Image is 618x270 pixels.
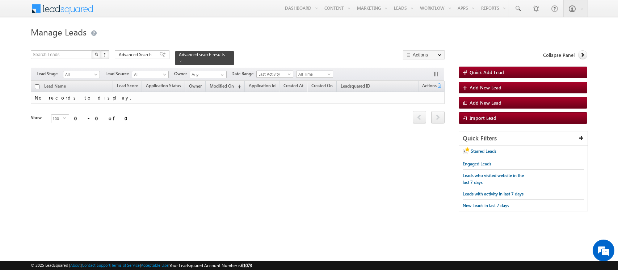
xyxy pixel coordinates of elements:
[82,263,110,267] a: Contact Support
[35,84,39,89] input: Check all records
[231,71,256,77] span: Date Range
[179,52,225,57] span: Advanced search results
[431,111,445,123] span: next
[174,71,190,77] span: Owner
[74,114,132,122] div: 0 - 0 of 0
[471,148,496,154] span: Starred Leads
[63,71,98,78] span: All
[189,83,202,89] span: Owner
[463,173,524,185] span: Leads who visited website in the last 7 days
[463,161,491,166] span: Engaged Leads
[142,82,185,91] a: Application Status
[280,82,307,91] a: Created At
[117,83,138,88] span: Lead Score
[206,82,244,91] a: Modified On (sorted descending)
[104,51,107,58] span: ?
[112,263,140,267] a: Terms of Service
[308,82,336,91] a: Created On
[296,71,333,78] a: All Time
[419,82,437,91] span: Actions
[70,263,81,267] a: About
[63,71,100,78] a: All
[256,71,293,78] a: Last Activity
[470,100,501,106] span: Add New Lead
[132,71,169,78] a: All
[297,71,331,77] span: All Time
[249,83,276,88] span: Application id
[337,82,374,92] a: Leadsquared ID
[132,71,167,78] span: All
[146,83,181,88] span: Application Status
[283,83,303,88] span: Created At
[169,263,252,268] span: Your Leadsquared Account Number is
[31,114,45,121] div: Show
[31,262,252,269] span: © 2025 LeadSquared | | | | |
[190,71,227,78] input: Type to Search
[241,263,252,268] span: 61073
[119,51,154,58] span: Advanced Search
[257,71,291,77] span: Last Activity
[41,82,70,92] a: Lead Name
[63,117,69,120] span: select
[403,50,445,59] button: Actions
[470,84,501,90] span: Add New Lead
[141,263,168,267] a: Acceptable Use
[463,191,524,197] span: Leads with activity in last 7 days
[543,52,575,58] span: Collapse Panel
[113,82,142,91] a: Lead Score
[31,92,444,104] td: No records to display.
[431,112,445,123] a: next
[210,83,234,89] span: Modified On
[217,71,226,79] a: Show All Items
[311,83,333,88] span: Created On
[101,50,109,59] button: ?
[105,71,132,77] span: Lead Source
[235,84,241,89] span: (sorted descending)
[413,111,426,123] span: prev
[413,112,426,123] a: prev
[459,131,588,145] div: Quick Filters
[245,82,279,91] a: Application id
[470,115,496,121] span: Import Lead
[37,71,63,77] span: Lead Stage
[31,26,87,38] span: Manage Leads
[94,52,98,56] img: Search
[470,69,504,75] span: Quick Add Lead
[463,203,509,208] span: New Leads in last 7 days
[51,115,63,123] span: 100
